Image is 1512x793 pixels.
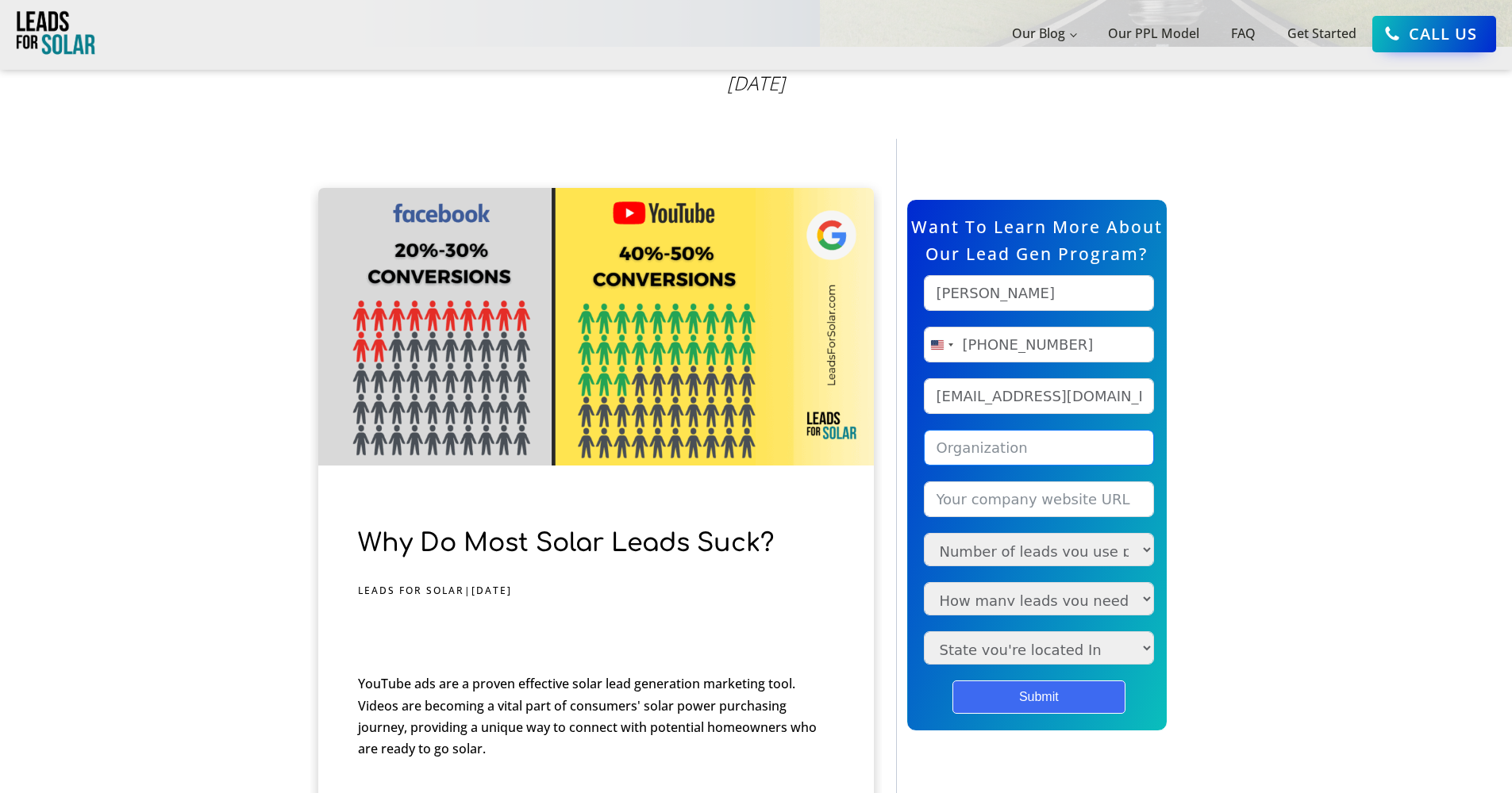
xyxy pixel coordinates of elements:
input: Phone/Mobile [924,327,1155,362]
span: YouTube ads are a proven effective solar lead generation marketing tool. Videos are becoming a vi... [358,673,834,760]
a: Our PPL Model [1092,8,1215,60]
input: Work Email [924,378,1155,414]
input: Company Website URL [924,481,1155,517]
span: Leads For Solar [358,583,464,598]
span: [DATE] [727,71,785,95]
input: Organization [924,430,1155,465]
button: Submit [952,680,1125,714]
img: Leads For Solar Home Page [16,9,95,59]
div: | [358,583,834,622]
a: FAQ [1215,8,1272,60]
a: Call us [1372,16,1496,52]
a: Get Started [1272,8,1372,60]
div: Want To Learn More About Our Lead Gen Program? [908,206,1167,279]
span: Why Do Most Solar Leads Suck? [358,527,774,559]
select: How many leads are you currently using on a weekly basis? [924,533,1155,566]
select: How many leads do you need a week? [924,582,1155,615]
span: [DATE] [471,583,512,598]
a: Our Blog [996,8,1092,60]
div: Call us [1409,21,1477,47]
input: Full Name [924,275,1155,311]
select: What state are you based out of? [924,631,1155,665]
button: Selected country [925,328,958,362]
